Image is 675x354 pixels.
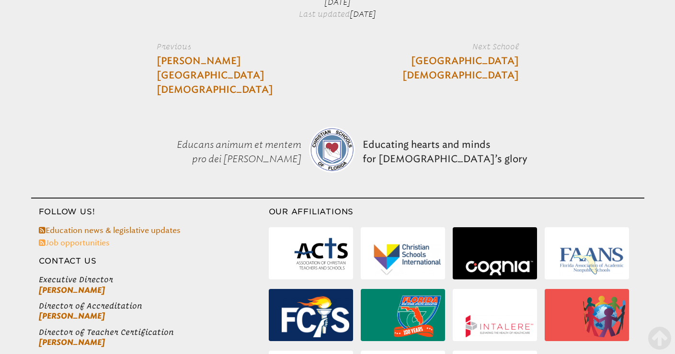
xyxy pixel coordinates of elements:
[583,296,625,337] img: International Alliance for School Accreditation
[394,296,441,337] img: Florida High School Athletic Association
[466,315,533,337] img: Intalere
[157,54,295,97] a: [PERSON_NAME][GEOGRAPHIC_DATA][DEMOGRAPHIC_DATA]
[39,275,269,285] span: Executive Director
[380,41,519,52] label: Next School
[39,311,105,321] a: [PERSON_NAME]
[39,238,110,247] a: Job opportunities
[350,10,376,19] span: [DATE]
[39,338,105,347] a: [PERSON_NAME]
[282,296,349,337] img: Florida Council of Independent Schools
[39,327,269,337] span: Director of Teacher Certification
[39,286,105,295] a: [PERSON_NAME]
[309,127,355,173] img: csf-logo-web-colors.png
[269,206,644,218] h3: Our Affiliations
[39,226,181,235] a: Education news & legislative updates
[31,255,269,267] h3: Contact Us
[466,261,533,276] img: Cognia
[157,41,295,52] label: Previous
[293,234,349,276] img: Association of Christian Teachers & Schools
[31,206,269,218] h3: Follow Us!
[558,246,625,276] img: Florida Association of Academic Nonpublic Schools
[144,113,305,190] p: Educans animum et mentem pro dei [PERSON_NAME]
[39,301,269,311] span: Director of Accreditation
[374,244,441,276] img: Christian Schools International
[359,113,531,190] p: Educating hearts and minds for [DEMOGRAPHIC_DATA]’s glory
[380,54,519,83] a: [GEOGRAPHIC_DATA][DEMOGRAPHIC_DATA]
